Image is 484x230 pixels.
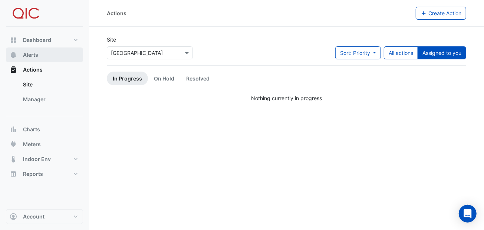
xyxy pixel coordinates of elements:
[23,126,40,133] span: Charts
[17,92,83,107] a: Manager
[23,141,41,148] span: Meters
[6,137,83,152] button: Meters
[23,155,51,163] span: Indoor Env
[107,94,466,102] div: Nothing currently in progress
[335,46,381,59] button: Sort: Priority
[148,72,180,85] a: On Hold
[23,213,45,220] span: Account
[10,66,17,73] app-icon: Actions
[6,33,83,47] button: Dashboard
[107,72,148,85] a: In Progress
[418,46,466,59] button: Assigned to you
[384,46,418,59] button: All actions
[180,72,215,85] a: Resolved
[9,6,42,21] img: Company Logo
[23,170,43,178] span: Reports
[23,51,38,59] span: Alerts
[428,10,461,16] span: Create Action
[107,36,116,43] label: Site
[23,66,43,73] span: Actions
[6,47,83,62] button: Alerts
[10,155,17,163] app-icon: Indoor Env
[23,36,51,44] span: Dashboard
[6,167,83,181] button: Reports
[10,126,17,133] app-icon: Charts
[107,9,126,17] div: Actions
[6,152,83,167] button: Indoor Env
[6,209,83,224] button: Account
[459,205,477,223] div: Open Intercom Messenger
[416,7,467,20] button: Create Action
[6,122,83,137] button: Charts
[10,51,17,59] app-icon: Alerts
[10,36,17,44] app-icon: Dashboard
[6,62,83,77] button: Actions
[340,50,370,56] span: Sort: Priority
[17,77,83,92] a: Site
[6,77,83,110] div: Actions
[10,141,17,148] app-icon: Meters
[10,170,17,178] app-icon: Reports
